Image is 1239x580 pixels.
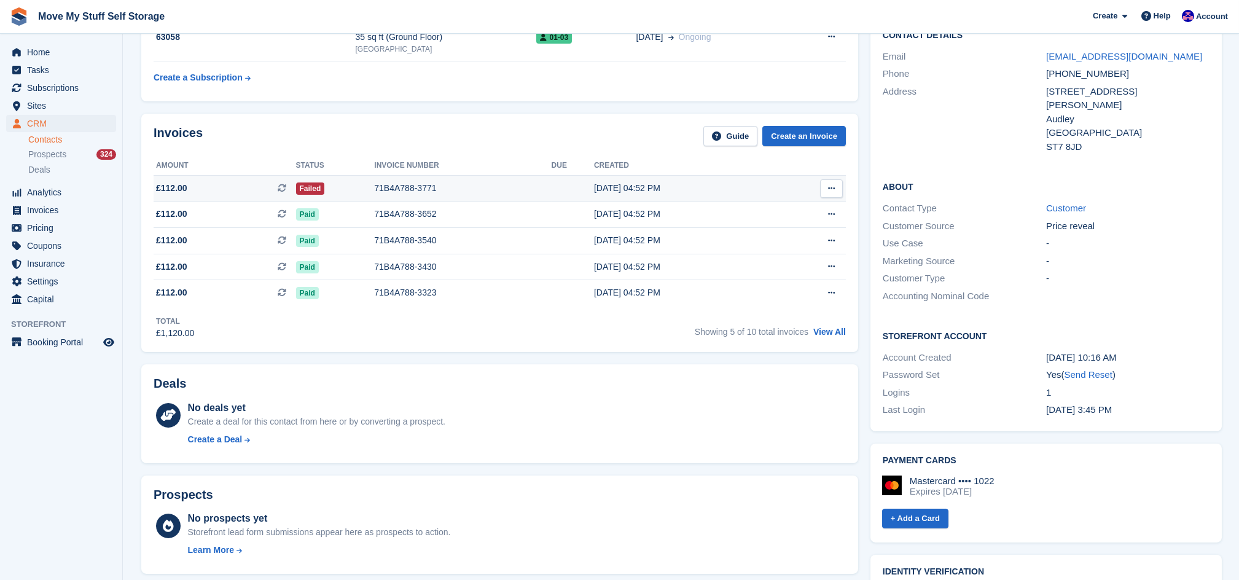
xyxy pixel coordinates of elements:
[28,134,116,146] a: Contacts
[882,476,902,495] img: Mastercard Logo
[636,31,663,44] span: [DATE]
[188,433,243,446] div: Create a Deal
[6,291,116,308] a: menu
[882,509,948,529] a: + Add a Card
[188,433,445,446] a: Create a Deal
[1046,386,1210,400] div: 1
[594,261,775,273] div: [DATE] 04:52 PM
[883,180,1210,192] h2: About
[188,544,234,557] div: Learn More
[594,182,775,195] div: [DATE] 04:52 PM
[156,208,187,221] span: £112.00
[883,237,1046,251] div: Use Case
[1046,51,1202,61] a: [EMAIL_ADDRESS][DOMAIN_NAME]
[296,156,375,176] th: Status
[27,97,101,114] span: Sites
[296,261,319,273] span: Paid
[374,182,551,195] div: 71B4A788-3771
[154,66,251,89] a: Create a Subscription
[28,148,116,161] a: Prospects 324
[883,202,1046,216] div: Contact Type
[1196,10,1228,23] span: Account
[1154,10,1171,22] span: Help
[6,219,116,237] a: menu
[883,403,1046,417] div: Last Login
[1046,126,1210,140] div: [GEOGRAPHIC_DATA]
[594,208,775,221] div: [DATE] 04:52 PM
[374,208,551,221] div: 71B4A788-3652
[883,329,1210,342] h2: Storefront Account
[883,567,1210,577] h2: Identity verification
[355,44,536,55] div: [GEOGRAPHIC_DATA]
[374,156,551,176] th: Invoice number
[703,126,757,146] a: Guide
[6,61,116,79] a: menu
[6,184,116,201] a: menu
[27,184,101,201] span: Analytics
[1046,203,1086,213] a: Customer
[910,486,995,497] div: Expires [DATE]
[296,235,319,247] span: Paid
[154,488,213,502] h2: Prospects
[188,511,451,526] div: No prospects yet
[27,202,101,219] span: Invoices
[27,79,101,96] span: Subscriptions
[156,234,187,247] span: £112.00
[33,6,170,26] a: Move My Stuff Self Storage
[883,368,1046,382] div: Password Set
[1046,272,1210,286] div: -
[156,316,194,327] div: Total
[883,254,1046,268] div: Marketing Source
[188,401,445,415] div: No deals yet
[1046,368,1210,382] div: Yes
[883,67,1046,81] div: Phone
[101,335,116,350] a: Preview store
[6,97,116,114] a: menu
[695,327,808,337] span: Showing 5 of 10 total invoices
[910,476,995,487] div: Mastercard •••• 1022
[1046,85,1210,112] div: [STREET_ADDRESS][PERSON_NAME]
[883,31,1210,41] h2: Contact Details
[6,334,116,351] a: menu
[374,234,551,247] div: 71B4A788-3540
[1046,67,1210,81] div: [PHONE_NUMBER]
[96,149,116,160] div: 324
[188,544,451,557] a: Learn More
[188,415,445,428] div: Create a deal for this contact from here or by converting a prospect.
[154,126,203,146] h2: Invoices
[594,234,775,247] div: [DATE] 04:52 PM
[594,286,775,299] div: [DATE] 04:52 PM
[6,79,116,96] a: menu
[1046,140,1210,154] div: ST7 8JD
[11,318,122,331] span: Storefront
[28,163,116,176] a: Deals
[156,182,187,195] span: £112.00
[883,219,1046,233] div: Customer Source
[536,31,572,44] span: 01-03
[374,286,551,299] div: 71B4A788-3323
[27,237,101,254] span: Coupons
[28,149,66,160] span: Prospects
[1093,10,1117,22] span: Create
[28,164,50,176] span: Deals
[1046,219,1210,233] div: Price reveal
[156,261,187,273] span: £112.00
[27,44,101,61] span: Home
[1046,351,1210,365] div: [DATE] 10:16 AM
[27,255,101,272] span: Insurance
[296,287,319,299] span: Paid
[10,7,28,26] img: stora-icon-8386f47178a22dfd0bd8f6a31ec36ba5ce8667c1dd55bd0f319d3a0aa187defe.svg
[883,456,1210,466] h2: Payment cards
[355,31,536,44] div: 35 sq ft (Ground Floor)
[154,31,355,44] div: 63058
[188,526,451,539] div: Storefront lead form submissions appear here as prospects to action.
[6,255,116,272] a: menu
[6,273,116,290] a: menu
[1046,112,1210,127] div: Audley
[883,351,1046,365] div: Account Created
[6,44,116,61] a: menu
[27,273,101,290] span: Settings
[6,237,116,254] a: menu
[1046,254,1210,268] div: -
[154,71,243,84] div: Create a Subscription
